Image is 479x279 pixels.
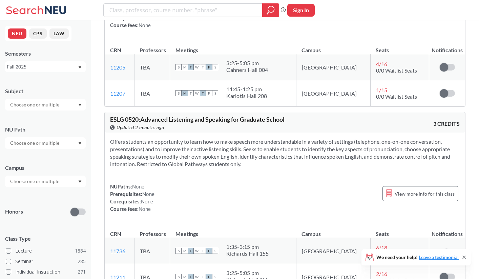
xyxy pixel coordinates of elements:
[7,101,64,109] input: Choose one or multiple
[78,104,82,106] svg: Dropdown arrow
[6,246,86,255] label: Lecture
[5,50,86,57] div: Semesters
[5,137,86,149] div: Dropdown arrow
[200,64,206,70] span: T
[110,64,125,71] a: 11205
[141,198,153,204] span: None
[429,223,465,238] th: Notifications
[109,4,257,16] input: Class, professor, course number, "phrase"
[262,3,279,17] div: magnifying glass
[5,235,86,242] span: Class Type
[7,139,64,147] input: Choose one or multiple
[226,93,267,99] div: Kariotis Hall 208
[395,190,455,198] span: View more info for this class
[287,4,315,17] button: Sign In
[170,223,296,238] th: Meetings
[226,250,269,257] div: Richards Hall 155
[194,248,200,254] span: W
[175,64,182,70] span: S
[212,64,218,70] span: S
[110,248,125,254] a: 11736
[49,28,69,39] button: LAW
[117,124,164,131] span: Updated 2 minutes ago
[110,90,125,97] a: 11207
[134,54,170,80] td: TBA
[134,80,170,106] td: TBA
[376,67,417,74] span: 0/0 Waitlist Seats
[5,61,86,72] div: Fall 2025Dropdown arrow
[6,257,86,266] label: Seminar
[182,248,188,254] span: M
[132,183,144,190] span: None
[267,5,275,15] svg: magnifying glass
[5,126,86,133] div: NU Path
[78,66,82,69] svg: Dropdown arrow
[376,255,459,260] span: We need your help!
[194,90,200,96] span: W
[175,248,182,254] span: S
[5,208,23,216] p: Honors
[376,93,417,100] span: 0/0 Waitlist Seats
[296,54,370,80] td: [GEOGRAPHIC_DATA]
[182,90,188,96] span: M
[433,120,460,127] span: 3 CREDITS
[376,61,387,67] span: 4 / 16
[226,86,267,93] div: 11:45 - 1:25 pm
[200,90,206,96] span: T
[200,248,206,254] span: T
[139,22,151,28] span: None
[5,99,86,111] div: Dropdown arrow
[8,28,26,39] button: NEU
[194,64,200,70] span: W
[188,90,194,96] span: T
[134,40,170,54] th: Professors
[370,40,429,54] th: Seats
[142,191,154,197] span: None
[212,90,218,96] span: S
[75,247,86,255] span: 1884
[110,138,460,168] section: Offers students an opportunity to learn how to make speech more understandable in a variety of se...
[296,223,370,238] th: Campus
[170,40,296,54] th: Meetings
[110,230,121,238] div: CRN
[296,80,370,106] td: [GEOGRAPHIC_DATA]
[7,177,64,185] input: Choose one or multiple
[134,238,170,264] td: TBA
[296,40,370,54] th: Campus
[182,64,188,70] span: M
[5,176,86,187] div: Dropdown arrow
[370,223,429,238] th: Seats
[226,270,269,276] div: 3:25 - 5:05 pm
[226,66,268,73] div: Cahners Hall 004
[212,248,218,254] span: S
[376,271,387,277] span: 2 / 16
[419,254,459,260] a: Leave a testimonial
[110,46,121,54] div: CRN
[376,87,387,93] span: 1 / 15
[139,206,151,212] span: None
[376,244,387,251] span: 6 / 18
[296,238,370,264] td: [GEOGRAPHIC_DATA]
[110,183,154,213] div: NUPaths: Prerequisites: Corequisites: Course fees:
[78,258,86,265] span: 285
[7,63,78,71] div: Fall 2025
[175,90,182,96] span: S
[134,223,170,238] th: Professors
[78,180,82,183] svg: Dropdown arrow
[78,142,82,145] svg: Dropdown arrow
[226,243,269,250] div: 1:35 - 3:15 pm
[5,164,86,172] div: Campus
[206,90,212,96] span: F
[78,268,86,276] span: 271
[206,248,212,254] span: F
[206,64,212,70] span: F
[226,60,268,66] div: 3:25 - 5:05 pm
[110,116,285,123] span: ESLG 0520 : Advanced Listening and Speaking for Graduate School
[6,267,86,276] label: Individual Instruction
[29,28,47,39] button: CPS
[188,64,194,70] span: T
[429,40,465,54] th: Notifications
[188,248,194,254] span: T
[5,87,86,95] div: Subject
